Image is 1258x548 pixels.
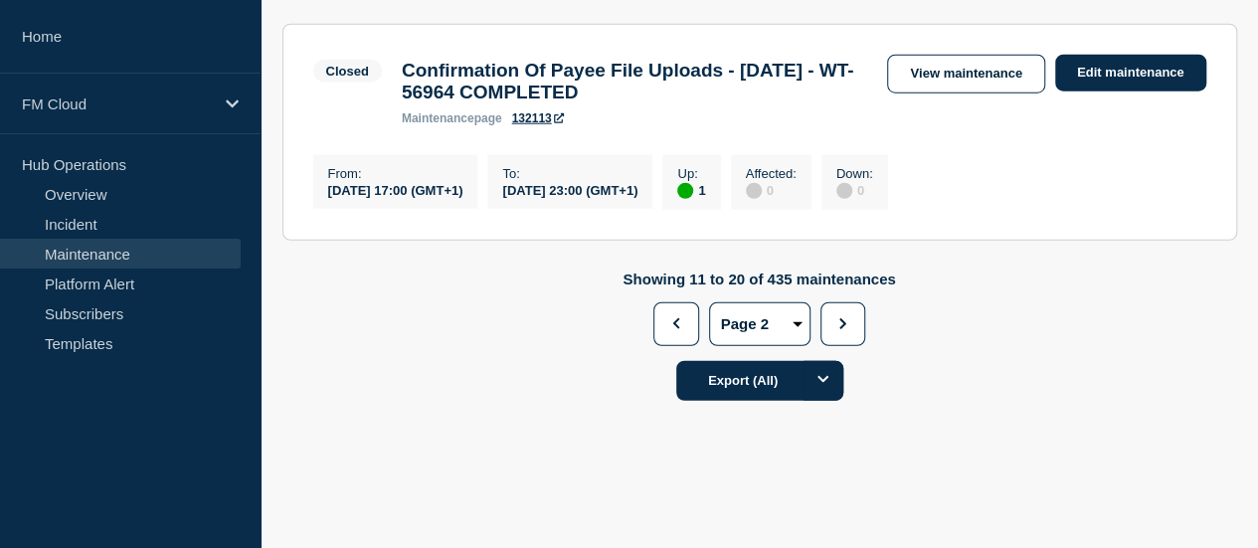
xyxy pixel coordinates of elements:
div: 0 [836,181,873,199]
div: [DATE] 17:00 (GMT+1) [328,181,463,198]
p: Showing 11 to 20 of 435 maintenances [623,271,895,287]
div: up [677,183,693,199]
p: Down : [836,166,873,181]
span: maintenance [402,111,474,125]
div: 0 [746,181,797,199]
h3: Confirmation Of Payee File Uploads - [DATE] - WT-56964 COMPLETED [402,60,868,103]
button: Export (All) [676,361,843,401]
div: disabled [746,183,762,199]
div: 1 [677,181,705,199]
p: Up : [677,166,705,181]
p: To : [502,166,637,181]
a: View maintenance [887,55,1044,93]
a: Edit maintenance [1055,55,1206,91]
div: Closed [326,64,369,79]
button: Options [804,361,843,401]
a: 132113 [512,111,564,125]
div: disabled [836,183,852,199]
p: FM Cloud [22,95,213,112]
p: Affected : [746,166,797,181]
p: page [402,111,502,125]
p: From : [328,166,463,181]
div: [DATE] 23:00 (GMT+1) [502,181,637,198]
